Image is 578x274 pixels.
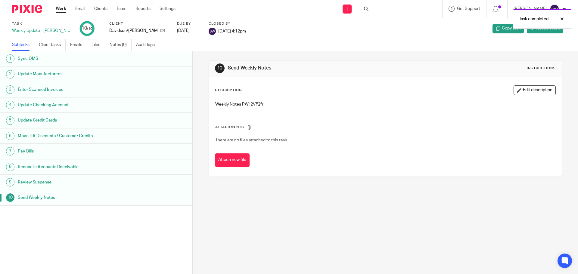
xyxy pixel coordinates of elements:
[215,101,555,107] p: Weekly Notes PW: 2VF2fr
[6,101,14,109] div: 4
[18,116,130,125] h1: Update Credit Cards
[92,39,105,51] a: Files
[18,147,130,156] h1: Pay Bills
[218,29,246,33] span: [DATE] 4:12pm
[18,85,130,94] h1: Enter Scanned Invoices
[18,100,130,109] h1: Update Checking Account
[70,39,87,51] a: Emails
[6,132,14,140] div: 6
[215,63,225,73] div: 10
[6,193,14,202] div: 10
[110,39,132,51] a: Notes (0)
[117,6,126,12] a: Team
[94,6,107,12] a: Clients
[87,27,92,30] small: /10
[6,85,14,94] div: 3
[6,54,14,63] div: 1
[39,39,66,51] a: Client tasks
[6,116,14,125] div: 5
[12,5,42,13] img: Pixie
[215,153,250,167] button: Attach new file
[12,21,72,26] label: Task
[215,125,244,129] span: Attachments
[519,16,549,22] p: Task completed.
[6,70,14,79] div: 2
[527,66,556,71] div: Instructions
[56,6,66,12] a: Work
[82,25,92,32] div: 10
[6,147,14,155] div: 7
[215,88,242,93] p: Description
[6,163,14,171] div: 8
[177,21,201,26] label: Due by
[209,21,246,26] label: Closed by
[75,6,85,12] a: Email
[109,21,169,26] label: Client
[18,69,130,79] h1: Update Manufacturers
[228,65,398,71] h1: Send Weekly Notes
[160,6,176,12] a: Settings
[18,178,130,187] h1: Review Suspense
[18,54,130,63] h1: Sync OMS
[12,39,34,51] a: Subtasks
[209,28,216,35] img: svg%3E
[18,131,130,140] h1: Move HA Discounts / Customer Credits
[12,28,72,34] div: Weekly Update - [PERSON_NAME]
[514,85,556,95] button: Edit description
[177,28,201,34] div: [DATE]
[135,6,151,12] a: Reports
[550,4,559,14] img: svg%3E
[215,138,288,142] span: There are no files attached to this task.
[6,178,14,186] div: 9
[18,193,130,202] h1: Send Weekly Notes
[109,28,157,34] p: Davidson/[PERSON_NAME]
[136,39,159,51] a: Audit logs
[18,162,130,171] h1: Reconcile Accounts Receivable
